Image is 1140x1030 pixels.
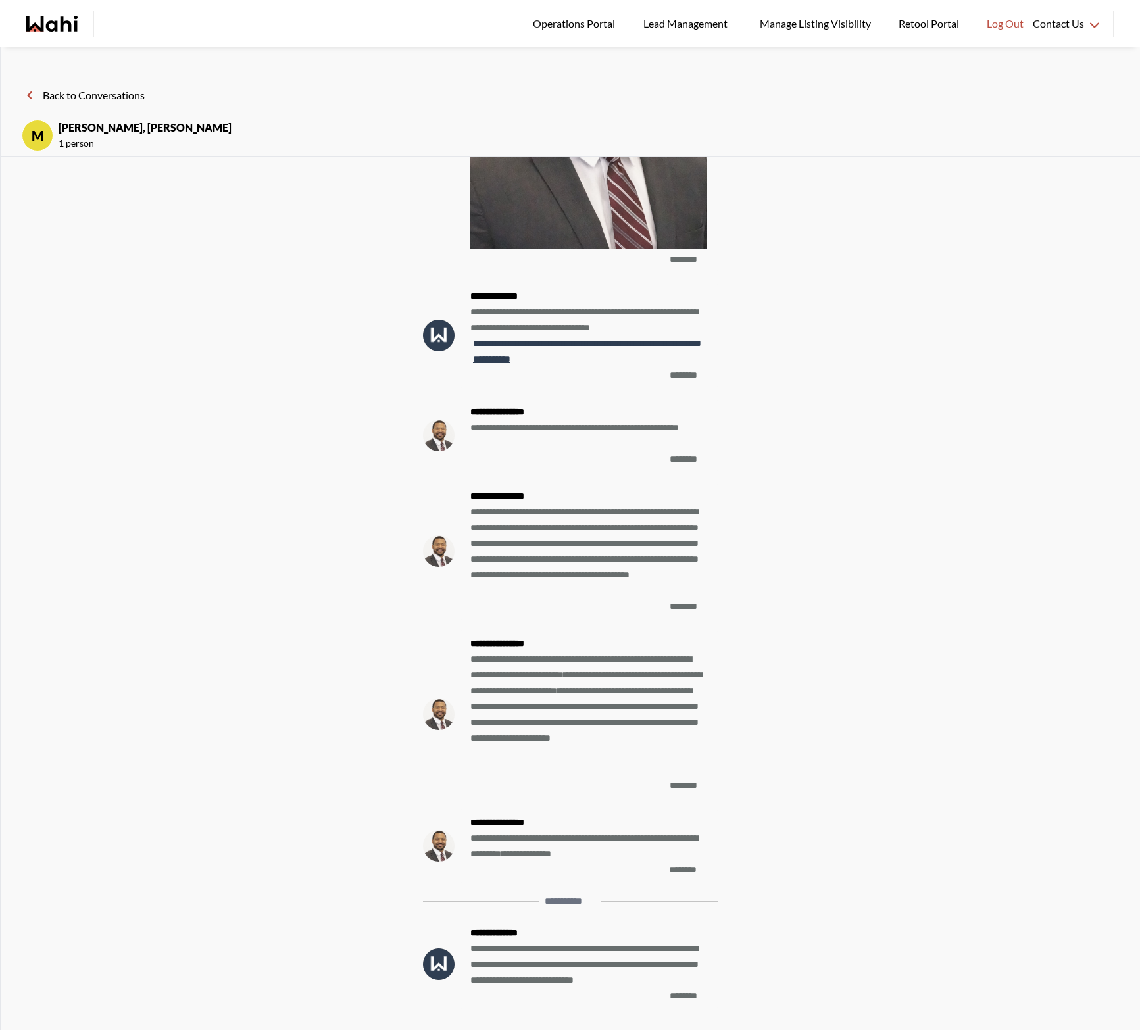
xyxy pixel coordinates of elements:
span: Log Out [987,15,1024,32]
span: Lead Management [643,15,732,32]
span: 1 person [59,135,232,151]
button: Back to Conversations [22,87,145,104]
a: Wahi homepage [26,16,78,32]
div: M [22,120,53,151]
span: Manage Listing Visibility [756,15,875,32]
span: Retool Portal [899,15,963,32]
span: Operations Portal [533,15,620,32]
strong: [PERSON_NAME], [PERSON_NAME] [59,120,232,135]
